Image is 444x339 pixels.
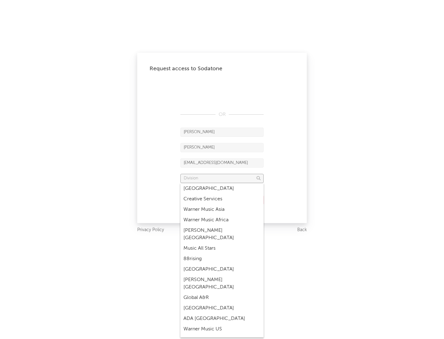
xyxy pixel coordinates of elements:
div: Music All Stars [180,243,264,254]
div: [GEOGRAPHIC_DATA] [180,303,264,313]
div: [PERSON_NAME] [GEOGRAPHIC_DATA] [180,275,264,292]
div: Global A&R [180,292,264,303]
div: [GEOGRAPHIC_DATA] [180,183,264,194]
input: First Name [180,128,264,137]
div: OR [180,111,264,118]
div: 88rising [180,254,264,264]
div: [PERSON_NAME] [GEOGRAPHIC_DATA] [180,225,264,243]
a: Back [297,226,307,234]
div: Warner Music Asia [180,204,264,215]
a: Privacy Policy [137,226,164,234]
div: [GEOGRAPHIC_DATA] [180,264,264,275]
input: Last Name [180,143,264,152]
input: Division [180,174,264,183]
input: Email [180,158,264,168]
div: Request access to Sodatone [150,65,294,72]
div: Warner Music US [180,324,264,334]
div: Warner Music Africa [180,215,264,225]
div: Creative Services [180,194,264,204]
div: ADA [GEOGRAPHIC_DATA] [180,313,264,324]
